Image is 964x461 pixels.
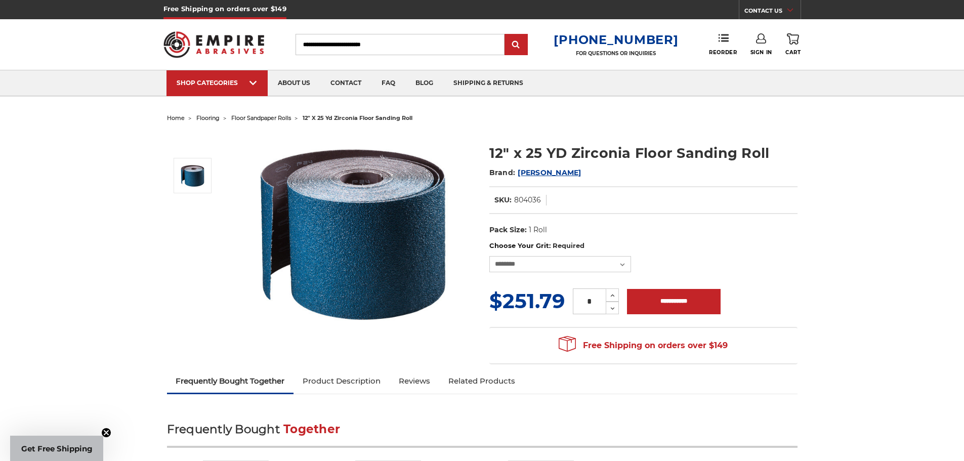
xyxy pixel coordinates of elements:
[167,370,294,392] a: Frequently Bought Together
[554,32,678,47] a: [PHONE_NUMBER]
[390,370,439,392] a: Reviews
[489,168,516,177] span: Brand:
[294,370,390,392] a: Product Description
[443,70,533,96] a: shipping & returns
[254,133,456,333] img: Zirconia 12" x 25 YD Floor Sanding Roll
[439,370,524,392] a: Related Products
[303,114,412,121] span: 12" x 25 yd zirconia floor sanding roll
[268,70,320,96] a: about us
[518,168,581,177] a: [PERSON_NAME]
[283,422,340,436] span: Together
[744,5,801,19] a: CONTACT US
[167,114,185,121] a: home
[180,163,205,188] img: Zirconia 12" x 25 YD Floor Sanding Roll
[21,444,93,453] span: Get Free Shipping
[506,35,526,55] input: Submit
[559,336,728,356] span: Free Shipping on orders over $149
[101,428,111,438] button: Close teaser
[750,49,772,56] span: Sign In
[489,241,798,251] label: Choose Your Grit:
[405,70,443,96] a: blog
[320,70,371,96] a: contact
[785,49,801,56] span: Cart
[177,79,258,87] div: SHOP CATEGORIES
[709,49,737,56] span: Reorder
[529,225,547,235] dd: 1 Roll
[494,195,512,205] dt: SKU:
[709,33,737,55] a: Reorder
[489,225,527,235] dt: Pack Size:
[785,33,801,56] a: Cart
[489,288,565,313] span: $251.79
[167,422,280,436] span: Frequently Bought
[489,143,798,163] h1: 12" x 25 YD Zirconia Floor Sanding Roll
[553,241,584,249] small: Required
[554,50,678,57] p: FOR QUESTIONS OR INQUIRIES
[514,195,541,205] dd: 804036
[163,25,265,64] img: Empire Abrasives
[196,114,220,121] a: flooring
[371,70,405,96] a: faq
[10,436,103,461] div: Get Free ShippingClose teaser
[231,114,291,121] a: floor sandpaper rolls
